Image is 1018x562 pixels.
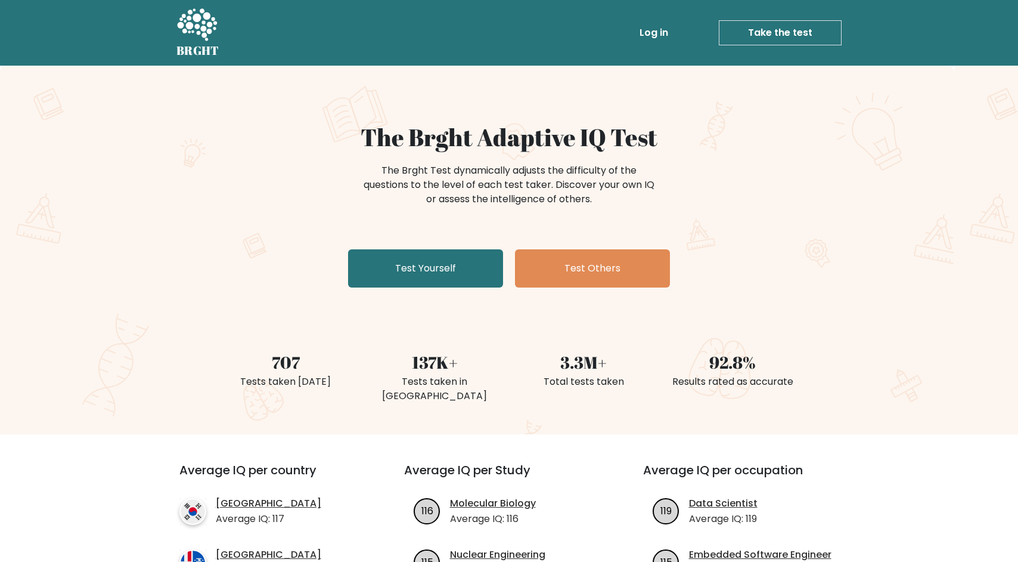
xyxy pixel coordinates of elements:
h3: Average IQ per Study [404,463,614,492]
div: Tests taken [DATE] [218,375,353,389]
div: Total tests taken [516,375,651,389]
h3: Average IQ per occupation [643,463,853,492]
text: 116 [421,504,433,517]
div: 92.8% [665,350,800,375]
p: Average IQ: 117 [216,512,321,526]
a: BRGHT [176,5,219,61]
h1: The Brght Adaptive IQ Test [218,123,800,152]
a: Data Scientist [689,496,758,511]
a: Molecular Biology [450,496,536,511]
div: 707 [218,350,353,375]
div: 137K+ [367,350,502,375]
h5: BRGHT [176,44,219,58]
a: Test Others [515,249,670,288]
text: 119 [660,504,672,517]
a: [GEOGRAPHIC_DATA] [216,496,321,511]
p: Average IQ: 116 [450,512,536,526]
img: country [179,498,206,525]
div: 3.3M+ [516,350,651,375]
a: Test Yourself [348,249,503,288]
a: [GEOGRAPHIC_DATA] [216,548,321,562]
div: Tests taken in [GEOGRAPHIC_DATA] [367,375,502,403]
a: Nuclear Engineering [450,548,545,562]
h3: Average IQ per country [179,463,361,492]
p: Average IQ: 119 [689,512,758,526]
div: The Brght Test dynamically adjusts the difficulty of the questions to the level of each test take... [360,163,658,206]
a: Log in [635,21,673,45]
a: Embedded Software Engineer [689,548,831,562]
a: Take the test [719,20,842,45]
div: Results rated as accurate [665,375,800,389]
